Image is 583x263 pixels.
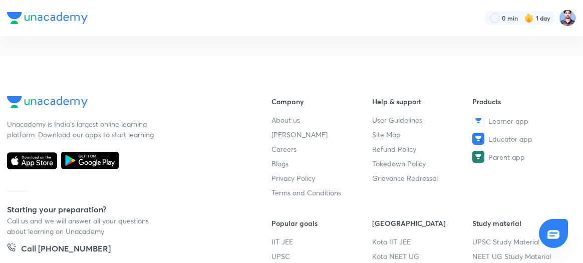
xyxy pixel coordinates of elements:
a: Careers [271,144,372,154]
a: Blogs [271,158,372,169]
img: Educator app [472,133,484,145]
h6: Study material [472,218,573,228]
a: Site Map [372,129,473,140]
a: Refund Policy [372,144,473,154]
img: Irfan Qurashi [559,10,576,27]
h5: Starting your preparation? [7,203,239,215]
a: Kota NEET UG [372,251,473,261]
h6: Company [271,96,372,107]
a: Parent app [472,151,573,163]
img: streak [524,13,534,23]
a: Call [PHONE_NUMBER] [7,242,111,256]
a: Privacy Policy [271,173,372,183]
img: Company Logo [7,96,88,108]
a: [PERSON_NAME] [271,129,372,140]
img: Parent app [472,151,484,163]
a: IIT JEE [271,236,372,247]
h6: [GEOGRAPHIC_DATA] [372,218,473,228]
a: Terms and Conditions [271,187,372,198]
span: Learner app [488,116,528,126]
h6: Popular goals [271,218,372,228]
h5: Call [PHONE_NUMBER] [21,242,111,256]
a: Grievance Redressal [372,173,473,183]
a: Learner app [472,115,573,127]
span: Educator app [488,134,532,144]
a: Kota IIT JEE [372,236,473,247]
a: Takedown Policy [372,158,473,169]
span: Parent app [488,152,525,162]
p: Unacademy is India’s largest online learning platform. Download our apps to start learning [7,119,157,140]
a: About us [271,115,372,125]
a: UPSC Study Material [472,236,573,247]
a: NEET UG Study Material [472,251,573,261]
h6: Help & support [372,96,473,107]
a: UPSC [271,251,372,261]
a: Educator app [472,133,573,145]
a: User Guidelines [372,115,473,125]
img: Learner app [472,115,484,127]
h6: Products [472,96,573,107]
img: Company Logo [7,12,88,24]
p: Call us and we will answer all your questions about learning on Unacademy [7,215,157,236]
a: Company Logo [7,96,239,111]
span: Careers [271,144,297,154]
